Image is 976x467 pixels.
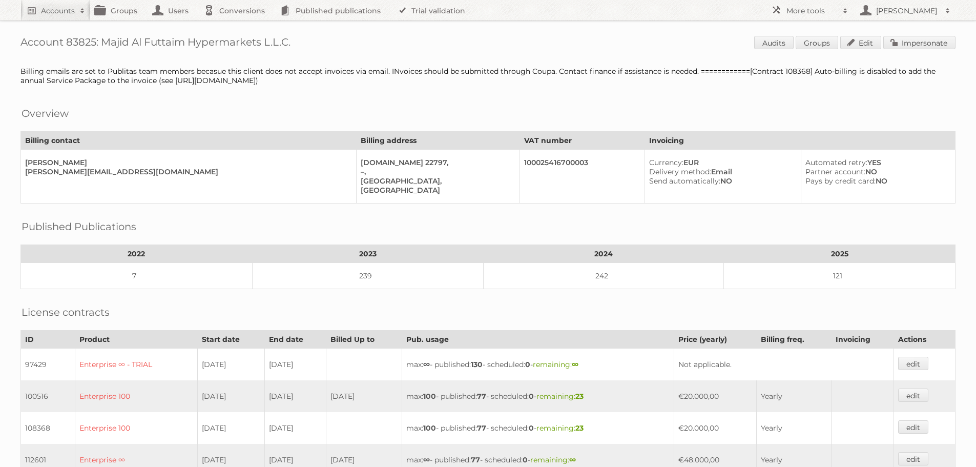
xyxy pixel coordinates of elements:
[649,167,711,176] span: Delivery method:
[520,132,645,150] th: VAT number
[805,167,947,176] div: NO
[724,245,956,263] th: 2025
[569,455,576,464] strong: ∞
[575,392,584,401] strong: 23
[21,263,253,289] td: 7
[21,349,75,381] td: 97429
[805,176,876,186] span: Pays by credit card:
[21,331,75,349] th: ID
[674,331,756,349] th: Price (yearly)
[402,349,674,381] td: max: - published: - scheduled: -
[529,392,534,401] strong: 0
[264,331,326,349] th: End date
[356,132,520,150] th: Billing address
[22,304,110,320] h2: License contracts
[649,158,793,167] div: EUR
[674,349,894,381] td: Not applicable.
[264,412,326,444] td: [DATE]
[575,423,584,433] strong: 23
[423,360,430,369] strong: ∞
[536,423,584,433] span: remaining:
[361,158,511,167] div: [DOMAIN_NAME] 22797,
[477,423,486,433] strong: 77
[523,455,528,464] strong: 0
[361,167,511,176] div: –,
[572,360,578,369] strong: ∞
[75,331,198,349] th: Product
[361,176,511,186] div: [GEOGRAPHIC_DATA],
[831,331,894,349] th: Invoicing
[326,331,402,349] th: Billed Up to
[22,106,69,121] h2: Overview
[533,360,578,369] span: remaining:
[649,158,683,167] span: Currency:
[805,167,865,176] span: Partner account:
[883,36,956,49] a: Impersonate
[754,36,794,49] a: Audits
[75,380,198,412] td: Enterprise 100
[674,380,756,412] td: €20.000,00
[796,36,838,49] a: Groups
[75,412,198,444] td: Enterprise 100
[530,455,576,464] span: remaining:
[756,331,831,349] th: Billing freq.
[252,263,484,289] td: 239
[525,360,530,369] strong: 0
[25,158,348,167] div: [PERSON_NAME]
[471,455,480,464] strong: 77
[805,176,947,186] div: NO
[21,412,75,444] td: 108368
[75,349,198,381] td: Enterprise ∞ - TRIAL
[423,392,436,401] strong: 100
[840,36,881,49] a: Edit
[198,380,264,412] td: [DATE]
[649,176,793,186] div: NO
[477,392,486,401] strong: 77
[674,412,756,444] td: €20.000,00
[198,349,264,381] td: [DATE]
[898,420,928,434] a: edit
[361,186,511,195] div: [GEOGRAPHIC_DATA]
[484,263,724,289] td: 242
[898,452,928,465] a: edit
[25,167,348,176] div: [PERSON_NAME][EMAIL_ADDRESS][DOMAIN_NAME]
[198,331,264,349] th: Start date
[20,67,956,85] div: Billing emails are set to Publitas team members becasue this client does not accept invoices via ...
[724,263,956,289] td: 121
[402,412,674,444] td: max: - published: - scheduled: -
[645,132,956,150] th: Invoicing
[786,6,838,16] h2: More tools
[805,158,947,167] div: YES
[20,36,956,51] h1: Account 83825: Majid Al Futtaim Hypermarkets L.L.C.
[21,245,253,263] th: 2022
[898,389,928,402] a: edit
[805,158,867,167] span: Automated retry:
[756,380,831,412] td: Yearly
[402,331,674,349] th: Pub. usage
[41,6,75,16] h2: Accounts
[22,219,136,234] h2: Published Publications
[898,357,928,370] a: edit
[649,176,720,186] span: Send automatically:
[649,167,793,176] div: Email
[536,392,584,401] span: remaining:
[423,455,430,464] strong: ∞
[21,132,357,150] th: Billing contact
[894,331,955,349] th: Actions
[756,412,831,444] td: Yearly
[529,423,534,433] strong: 0
[264,380,326,412] td: [DATE]
[520,150,645,204] td: 100025416700003
[264,349,326,381] td: [DATE]
[252,245,484,263] th: 2023
[423,423,436,433] strong: 100
[21,380,75,412] td: 100516
[198,412,264,444] td: [DATE]
[471,360,483,369] strong: 130
[402,380,674,412] td: max: - published: - scheduled: -
[874,6,940,16] h2: [PERSON_NAME]
[484,245,724,263] th: 2024
[326,380,402,412] td: [DATE]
